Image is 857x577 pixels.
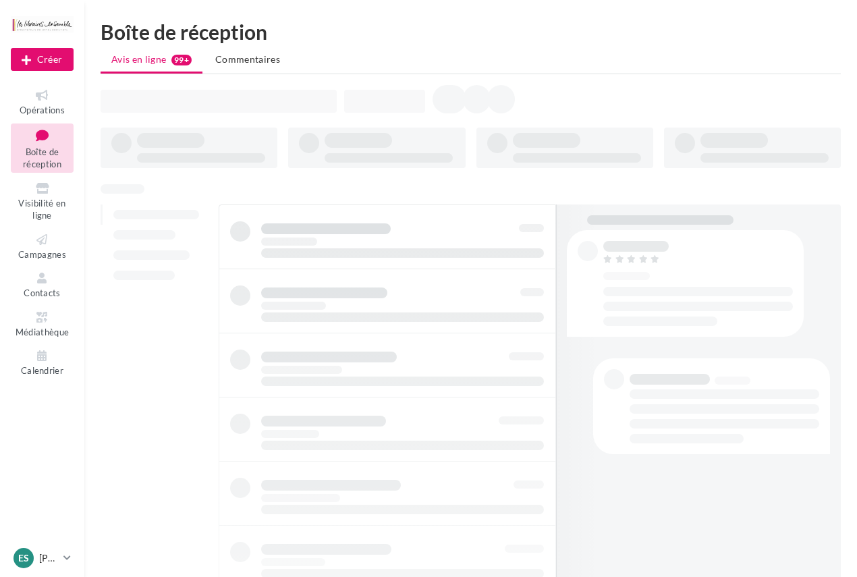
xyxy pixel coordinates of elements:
a: Visibilité en ligne [11,178,74,224]
span: Calendrier [21,365,63,376]
span: Opérations [20,105,65,115]
span: Commentaires [215,53,280,65]
a: Opérations [11,85,74,118]
div: Nouvelle campagne [11,48,74,71]
span: Contacts [24,287,61,298]
p: [PERSON_NAME] [39,551,58,565]
span: Campagnes [18,249,66,260]
a: Calendrier [11,346,74,379]
button: Créer [11,48,74,71]
span: ES [18,551,29,565]
a: Boîte de réception [11,123,74,173]
div: Boîte de réception [101,22,841,42]
a: Contacts [11,268,74,301]
span: Visibilité en ligne [18,198,65,221]
a: ES [PERSON_NAME] [11,545,74,571]
a: Médiathèque [11,307,74,340]
a: Campagnes [11,229,74,263]
span: Médiathèque [16,327,70,337]
span: Boîte de réception [23,146,61,170]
